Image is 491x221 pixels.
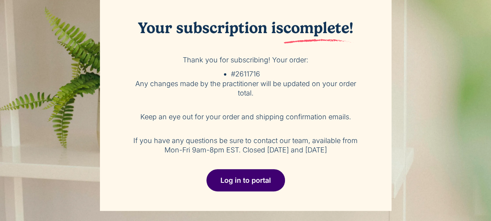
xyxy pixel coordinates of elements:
[283,19,353,44] span: complete!
[231,70,260,78] span: #2611716
[127,112,364,122] p: Keep an eye out for your order and shipping confirmation emails.
[127,79,364,98] p: Any changes made by the practitioner will be updated on your order total.
[127,55,364,65] p: Thank you for subscribing! Your order:
[206,169,285,191] a: Log in to portal
[127,19,364,44] h2: Your subscription is
[127,136,364,155] p: If you have any questions be sure to contact our team, available from Mon-Fri 9am-8pm EST. Closed...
